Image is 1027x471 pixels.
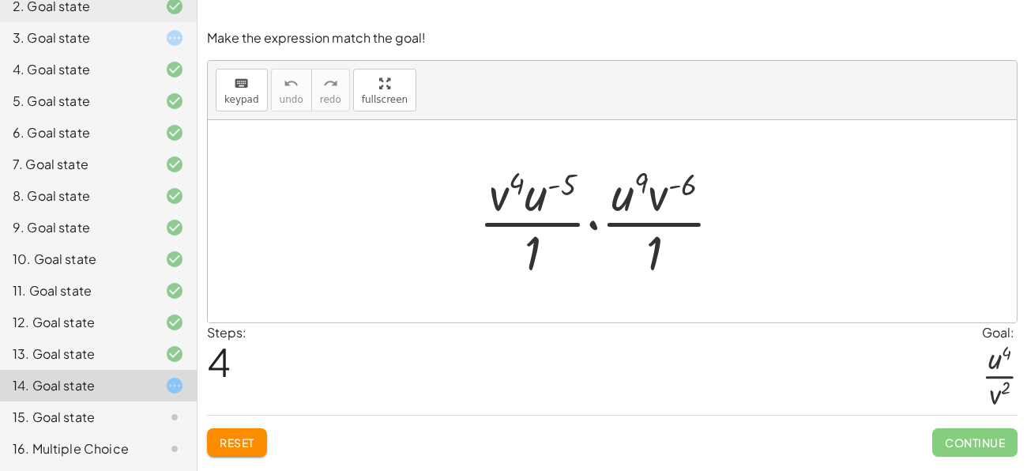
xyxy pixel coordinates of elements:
[13,376,140,395] div: 14. Goal state
[13,218,140,237] div: 9. Goal state
[280,94,303,105] span: undo
[13,281,140,300] div: 11. Goal state
[165,250,184,269] i: Task finished and correct.
[165,28,184,47] i: Task started.
[362,94,408,105] span: fullscreen
[284,74,299,93] i: undo
[320,94,341,105] span: redo
[13,60,140,79] div: 4. Goal state
[13,187,140,205] div: 8. Goal state
[13,250,140,269] div: 10. Goal state
[165,187,184,205] i: Task finished and correct.
[216,69,268,111] button: keyboardkeypad
[13,408,140,427] div: 15. Goal state
[220,435,254,450] span: Reset
[165,123,184,142] i: Task finished and correct.
[13,92,140,111] div: 5. Goal state
[165,439,184,458] i: Task not started.
[271,69,312,111] button: undoundo
[207,428,267,457] button: Reset
[165,313,184,332] i: Task finished and correct.
[207,337,231,386] span: 4
[224,94,259,105] span: keypad
[165,92,184,111] i: Task finished and correct.
[13,123,140,142] div: 6. Goal state
[207,324,246,341] label: Steps:
[165,281,184,300] i: Task finished and correct.
[13,155,140,174] div: 7. Goal state
[13,439,140,458] div: 16. Multiple Choice
[165,218,184,237] i: Task finished and correct.
[165,60,184,79] i: Task finished and correct.
[165,155,184,174] i: Task finished and correct.
[165,345,184,364] i: Task finished and correct.
[13,313,140,332] div: 12. Goal state
[13,28,140,47] div: 3. Goal state
[982,323,1018,342] div: Goal:
[165,408,184,427] i: Task not started.
[311,69,350,111] button: redoredo
[13,345,140,364] div: 13. Goal state
[323,74,338,93] i: redo
[165,376,184,395] i: Task started.
[234,74,249,93] i: keyboard
[207,29,1018,47] p: Make the expression match the goal!
[353,69,416,111] button: fullscreen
